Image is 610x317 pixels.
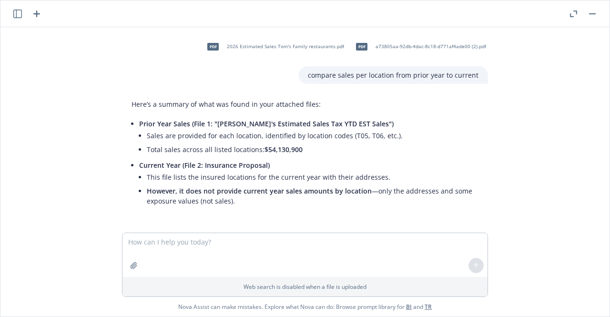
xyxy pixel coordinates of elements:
[201,35,346,59] div: pdf2026 Estimated Sales Tom's Family restaurants.pdf
[308,70,478,80] p: compare sales per location from prior year to current
[227,43,344,50] span: 2026 Estimated Sales Tom's Family restaurants.pdf
[406,303,412,311] a: BI
[147,129,478,143] li: Sales are provided for each location, identified by location codes (T05, T06, etc.).
[4,297,606,317] span: Nova Assist can make mistakes. Explore what Nova can do: Browse prompt library for and
[376,43,486,50] span: a73805aa-92db-4dac-8c18-d771af4ade00 (2).pdf
[147,143,478,156] li: Total sales across all listed locations:
[139,161,270,170] span: Current Year (File 2: Insurance Proposal)
[128,283,482,291] p: Web search is disabled when a file is uploaded
[264,145,303,154] span: $54,130,900
[147,170,478,184] li: This file lists the insured locations for the current year with their addresses.
[356,43,367,50] span: pdf
[139,119,394,128] span: Prior Year Sales (File 1: "[PERSON_NAME]'s Estimated Sales Tax YTD EST Sales")
[132,229,478,245] h3: Sales Comparison Table (with available data)
[425,303,432,311] a: TR
[147,184,478,208] li: —only the addresses and some exposure values (not sales).
[147,186,372,195] span: However, it does not provide current year sales amounts by location
[132,99,478,109] p: Here’s a summary of what was found in your attached files:
[350,35,488,59] div: pdfa73805aa-92db-4dac-8c18-d771af4ade00 (2).pdf
[207,43,219,50] span: pdf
